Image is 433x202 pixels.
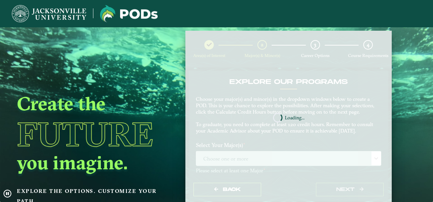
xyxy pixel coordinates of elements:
h2: you imagine. [17,151,169,174]
span: Loading... [285,115,304,120]
h1: Future [17,118,169,151]
img: Jacksonville University logo [100,5,158,22]
h2: Create the [17,92,169,115]
img: Jacksonville University logo [12,5,86,22]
